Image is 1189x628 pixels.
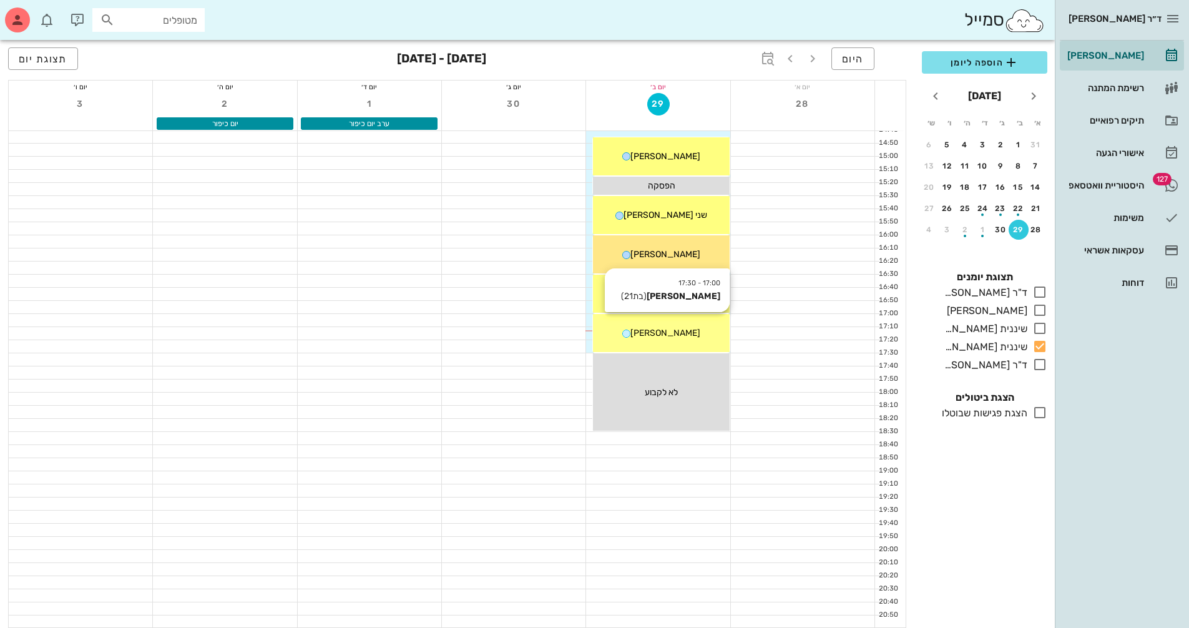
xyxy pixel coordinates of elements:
[875,151,901,162] div: 15:00
[991,204,1010,213] div: 23
[937,406,1027,421] div: הצגת פגישות שבוטלו
[1065,148,1144,158] div: אישורי הגעה
[875,374,901,385] div: 17:50
[919,140,939,149] div: 6
[937,135,957,155] button: 5
[919,225,939,234] div: 4
[842,53,864,65] span: היום
[298,81,441,93] div: יום ד׳
[349,119,389,128] span: ערב יום כיפור
[1065,83,1144,93] div: רשימת המתנה
[875,413,901,424] div: 18:20
[875,439,901,450] div: 18:40
[939,340,1027,355] div: שיננית [PERSON_NAME]
[955,177,975,197] button: 18
[942,303,1027,318] div: [PERSON_NAME]
[358,93,381,115] button: 1
[875,361,901,371] div: 17:40
[214,93,237,115] button: 2
[358,99,381,109] span: 1
[8,47,78,70] button: תצוגת יום
[991,156,1010,176] button: 9
[1009,204,1029,213] div: 22
[955,183,975,192] div: 18
[397,47,486,72] h3: [DATE] - [DATE]
[1026,220,1046,240] button: 28
[630,151,700,162] span: [PERSON_NAME]
[991,140,1010,149] div: 2
[955,140,975,149] div: 4
[875,321,901,332] div: 17:10
[1065,278,1144,288] div: דוחות
[37,10,44,17] span: תג
[991,199,1010,218] button: 23
[991,177,1010,197] button: 16
[875,230,901,240] div: 16:00
[937,156,957,176] button: 12
[1009,177,1029,197] button: 15
[212,119,238,128] span: יום כיפור
[1060,203,1184,233] a: משימות
[875,164,901,175] div: 15:10
[1009,140,1029,149] div: 1
[955,135,975,155] button: 4
[875,584,901,594] div: 20:30
[973,220,993,240] button: 1
[645,387,678,398] span: לא לקבוע
[937,199,957,218] button: 26
[919,199,939,218] button: 27
[976,112,992,134] th: ד׳
[937,225,957,234] div: 3
[937,140,957,149] div: 5
[1065,213,1144,223] div: משימות
[923,112,939,134] th: ש׳
[791,99,814,109] span: 28
[791,93,814,115] button: 28
[937,162,957,170] div: 12
[1030,112,1046,134] th: א׳
[875,597,901,607] div: 20:40
[973,140,993,149] div: 3
[963,84,1006,109] button: [DATE]
[875,217,901,227] div: 15:50
[624,210,707,220] span: שני [PERSON_NAME]
[1060,105,1184,135] a: תיקים רפואיים
[973,177,993,197] button: 17
[973,183,993,192] div: 17
[875,505,901,516] div: 19:30
[973,199,993,218] button: 24
[1069,13,1162,24] span: ד״ר [PERSON_NAME]
[875,571,901,581] div: 20:20
[937,177,957,197] button: 19
[875,400,901,411] div: 18:10
[214,99,237,109] span: 2
[1065,245,1144,255] div: עסקאות אשראי
[932,55,1037,70] span: הוספה ליומן
[1065,180,1144,190] div: היסטוריית וואטסאפ
[955,199,975,218] button: 25
[1026,177,1046,197] button: 14
[502,93,525,115] button: 30
[647,93,670,115] button: 29
[875,348,901,358] div: 17:30
[973,225,993,234] div: 1
[875,518,901,529] div: 19:40
[991,183,1010,192] div: 16
[442,81,585,93] div: יום ג׳
[19,53,67,65] span: תצוגת יום
[1065,115,1144,125] div: תיקים רפואיים
[586,81,730,93] div: יום ב׳
[69,93,92,115] button: 3
[1022,85,1045,107] button: חודש שעבר
[1009,162,1029,170] div: 8
[1153,173,1172,185] span: תג
[875,426,901,437] div: 18:30
[875,295,901,306] div: 16:50
[919,135,939,155] button: 6
[1026,156,1046,176] button: 7
[1009,156,1029,176] button: 8
[875,256,901,267] div: 16:20
[875,466,901,476] div: 19:00
[922,51,1047,74] button: הוספה ליומן
[955,225,975,234] div: 2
